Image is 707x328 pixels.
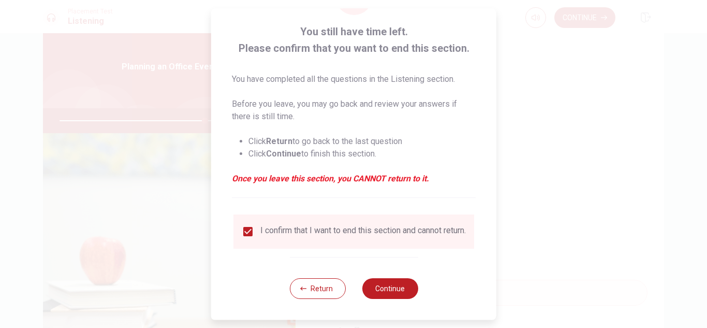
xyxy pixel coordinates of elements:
p: You have completed all the questions in the Listening section. [232,73,476,85]
li: Click to finish this section. [248,148,476,160]
em: Once you leave this section, you CANNOT return to it. [232,173,476,185]
p: Before you leave, you may go back and review your answers if there is still time. [232,98,476,123]
button: Continue [362,278,418,299]
li: Click to go back to the last question [248,135,476,148]
strong: Continue [266,149,301,159]
span: You still have time left. Please confirm that you want to end this section. [232,23,476,56]
strong: Return [266,136,292,146]
button: Return [289,278,345,299]
div: I confirm that I want to end this section and cannot return. [260,225,466,238]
